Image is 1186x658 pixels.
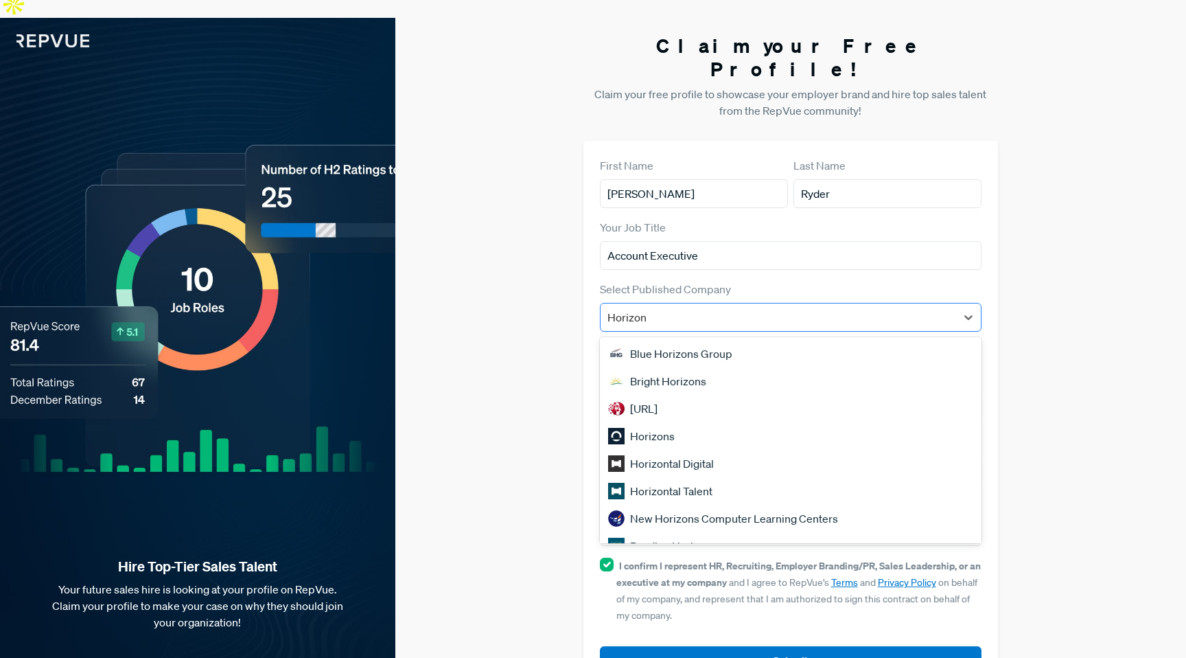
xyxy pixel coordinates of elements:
div: Reading Horizons [600,532,982,560]
div: Horizontal Digital [600,450,982,477]
img: New Horizons Computer Learning Centers [608,510,625,527]
div: Horizontal Talent [600,477,982,505]
img: Bright Horizons [608,373,625,389]
strong: Hire Top-Tier Sales Talent [22,558,373,576]
img: Horizontal Digital [608,455,625,472]
div: [URL] [600,395,982,422]
input: Title [600,241,982,270]
div: Blue Horizons Group [600,340,982,367]
label: Last Name [793,157,846,174]
input: First Name [600,179,788,208]
label: Select Published Company [600,281,731,297]
h3: Claim your Free Profile! [583,34,999,80]
span: and I agree to RepVue’s and on behalf of my company, and represent that I am authorized to sign t... [616,560,981,622]
input: Last Name [793,179,981,208]
img: Horizontal Talent [608,483,625,499]
p: Claim your free profile to showcase your employer brand and hire top sales talent from the RepVue... [583,86,999,119]
div: New Horizons Computer Learning Centers [600,505,982,532]
div: Bright Horizons [600,367,982,395]
p: Your future sales hire is looking at your profile on RepVue. Claim your profile to make your case... [22,581,373,631]
a: Privacy Policy [878,576,936,589]
label: Your Job Title [600,219,666,236]
img: Blue Horizons Group [608,345,625,362]
img: Horizon3.ai [608,400,625,417]
div: Horizons [600,422,982,450]
a: Terms [831,576,858,589]
strong: I confirm I represent HR, Recruiting, Employer Branding/PR, Sales Leadership, or an executive at ... [616,559,981,589]
img: Horizons [608,428,625,444]
img: Reading Horizons [608,538,625,554]
label: First Name [600,157,653,174]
